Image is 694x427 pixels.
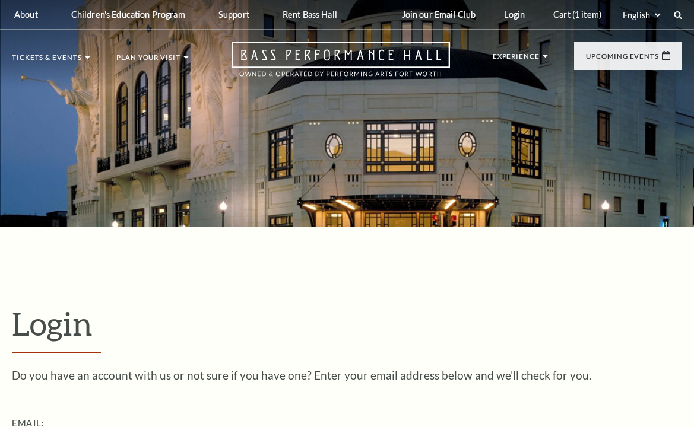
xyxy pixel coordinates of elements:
[218,9,249,20] p: Support
[283,9,337,20] p: Rent Bass Hall
[116,54,180,67] p: Plan Your Visit
[12,54,82,67] p: Tickets & Events
[12,369,682,381] p: Do you have an account with us or not sure if you have one? Enter your email address below and we...
[493,53,540,66] p: Experience
[14,9,38,20] p: About
[71,9,185,20] p: Children's Education Program
[620,9,663,21] select: Select:
[12,304,93,342] span: Login
[586,53,659,66] p: Upcoming Events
